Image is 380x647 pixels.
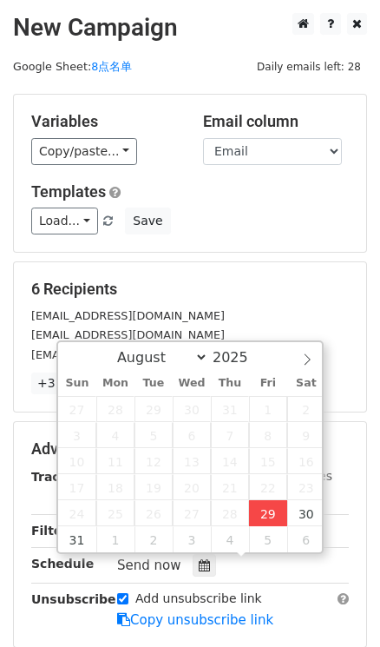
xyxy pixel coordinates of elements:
[31,280,349,299] h5: 6 Recipients
[96,500,134,526] span: August 25, 2025
[173,500,211,526] span: August 27, 2025
[211,378,249,389] span: Thu
[203,112,349,131] h5: Email column
[211,396,249,422] span: July 31, 2025
[211,448,249,474] span: August 14, 2025
[96,526,134,552] span: September 1, 2025
[173,448,211,474] span: August 13, 2025
[211,474,249,500] span: August 21, 2025
[31,439,349,459] h5: Advanced
[13,60,132,73] small: Google Sheet:
[287,500,325,526] span: August 30, 2025
[249,526,287,552] span: September 5, 2025
[96,422,134,448] span: August 4, 2025
[91,60,132,73] a: 8点名单
[13,13,367,43] h2: New Campaign
[287,422,325,448] span: August 9, 2025
[58,378,96,389] span: Sun
[249,422,287,448] span: August 8, 2025
[31,112,177,131] h5: Variables
[208,349,271,366] input: Year
[287,526,325,552] span: September 6, 2025
[31,182,106,201] a: Templates
[135,590,262,608] label: Add unsubscribe link
[117,612,273,628] a: Copy unsubscribe link
[96,474,134,500] span: August 18, 2025
[58,500,96,526] span: August 24, 2025
[251,57,367,76] span: Daily emails left: 28
[134,526,173,552] span: September 2, 2025
[249,474,287,500] span: August 22, 2025
[134,500,173,526] span: August 26, 2025
[31,557,94,571] strong: Schedule
[31,470,89,484] strong: Tracking
[31,592,116,606] strong: Unsubscribe
[265,467,332,485] label: UTM Codes
[31,309,225,322] small: [EMAIL_ADDRESS][DOMAIN_NAME]
[58,396,96,422] span: July 27, 2025
[134,422,173,448] span: August 5, 2025
[211,500,249,526] span: August 28, 2025
[31,328,225,341] small: [EMAIL_ADDRESS][DOMAIN_NAME]
[58,422,96,448] span: August 3, 2025
[134,378,173,389] span: Tue
[173,422,211,448] span: August 6, 2025
[293,564,380,647] div: 聊天小组件
[287,474,325,500] span: August 23, 2025
[287,378,325,389] span: Sat
[211,422,249,448] span: August 7, 2025
[96,448,134,474] span: August 11, 2025
[173,396,211,422] span: July 30, 2025
[249,396,287,422] span: August 1, 2025
[31,524,75,538] strong: Filters
[96,396,134,422] span: July 28, 2025
[31,348,225,361] small: [EMAIL_ADDRESS][DOMAIN_NAME]
[58,526,96,552] span: August 31, 2025
[134,396,173,422] span: July 29, 2025
[211,526,249,552] span: September 4, 2025
[287,448,325,474] span: August 16, 2025
[31,208,98,234] a: Load...
[96,378,134,389] span: Mon
[31,138,137,165] a: Copy/paste...
[134,448,173,474] span: August 12, 2025
[251,60,367,73] a: Daily emails left: 28
[173,526,211,552] span: September 3, 2025
[58,474,96,500] span: August 17, 2025
[173,378,211,389] span: Wed
[173,474,211,500] span: August 20, 2025
[293,564,380,647] iframe: Chat Widget
[134,474,173,500] span: August 19, 2025
[117,558,181,573] span: Send now
[287,396,325,422] span: August 2, 2025
[58,448,96,474] span: August 10, 2025
[249,448,287,474] span: August 15, 2025
[125,208,170,234] button: Save
[249,378,287,389] span: Fri
[249,500,287,526] span: August 29, 2025
[31,373,96,394] a: +3 more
